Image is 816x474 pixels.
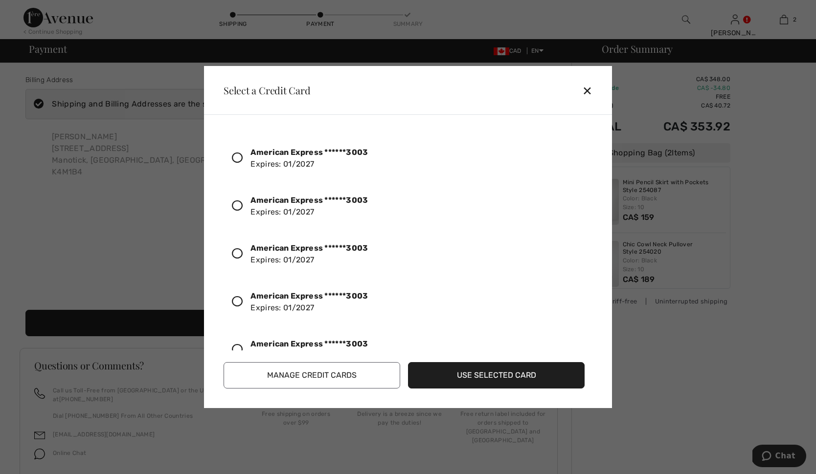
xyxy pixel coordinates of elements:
span: Chat [23,7,43,16]
div: Expires: 01/2027 [250,290,368,314]
button: Use Selected Card [408,362,585,388]
div: ✕ [582,80,600,101]
div: Select a Credit Card [216,86,311,95]
div: Expires: 01/2027 [250,242,368,266]
div: Expires: 01/2027 [250,194,368,218]
button: Manage Credit Cards [224,362,400,388]
div: Expires: 01/2027 [250,338,368,362]
div: Expires: 01/2027 [250,147,368,170]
